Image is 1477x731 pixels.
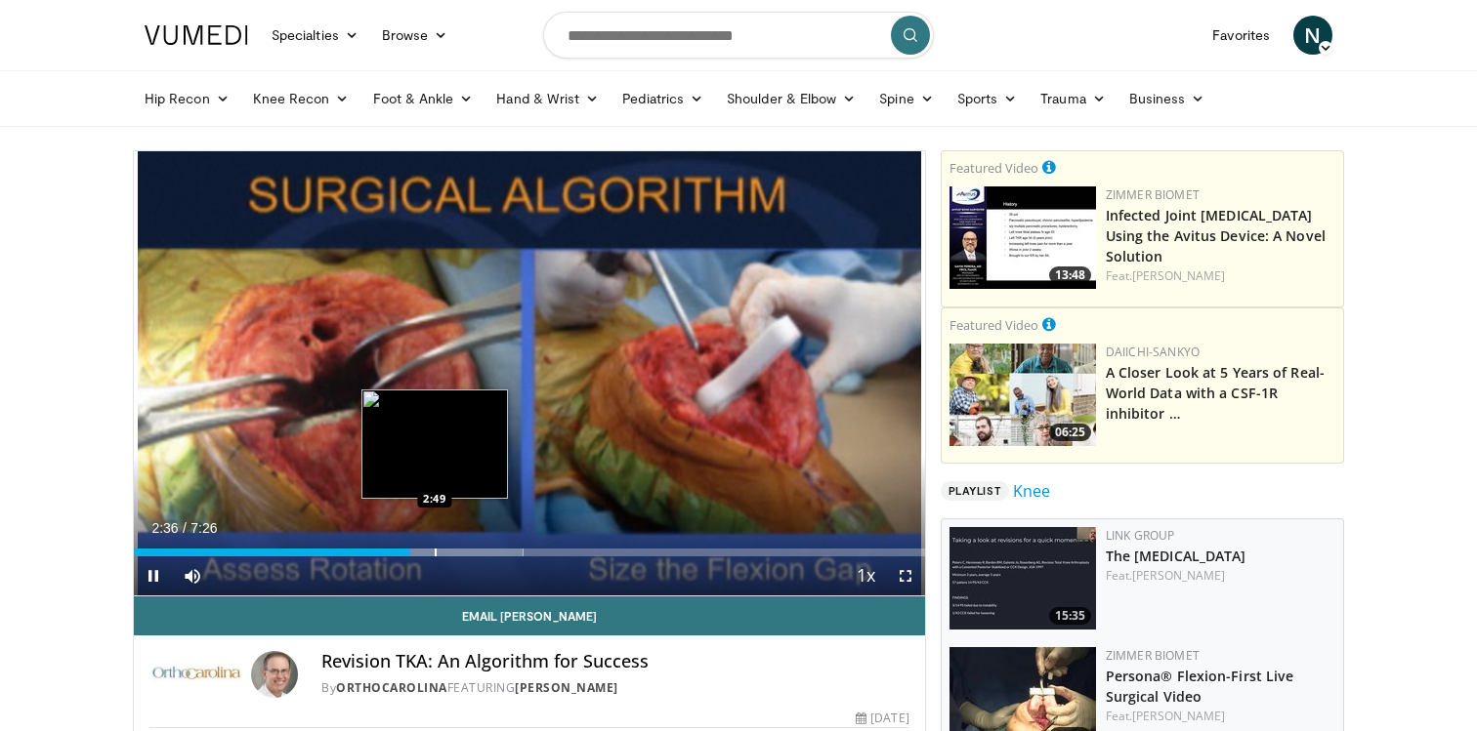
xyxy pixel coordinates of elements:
[1106,667,1294,706] a: Persona® Flexion-First Live Surgical Video
[1132,267,1225,284] a: [PERSON_NAME]
[715,79,867,118] a: Shoulder & Elbow
[543,12,934,59] input: Search topics, interventions
[1106,344,1200,360] a: Daiichi-Sankyo
[1132,708,1225,724] a: [PERSON_NAME]
[151,520,178,536] span: 2:36
[145,25,248,45] img: VuMedi Logo
[1132,567,1225,584] a: [PERSON_NAME]
[946,79,1030,118] a: Sports
[336,679,447,696] a: OrthoCarolina
[886,556,925,595] button: Fullscreen
[149,651,243,698] img: OrthoCarolina
[949,527,1096,629] img: 3ae481c4-bb71-486e-adf4-2fddcf562bc6.150x105_q85_crop-smart_upscale.jpg
[370,16,460,55] a: Browse
[1106,267,1335,285] div: Feat.
[485,79,611,118] a: Hand & Wrist
[183,520,187,536] span: /
[856,710,908,727] div: [DATE]
[1106,567,1335,585] div: Feat.
[1106,527,1175,544] a: LINK Group
[949,186,1096,289] a: 13:48
[251,651,298,698] img: Avatar
[949,159,1038,177] small: Featured Video
[1293,16,1332,55] a: N
[1049,266,1091,284] span: 13:48
[134,596,925,635] a: Email [PERSON_NAME]
[1106,547,1246,565] a: The [MEDICAL_DATA]
[1049,424,1091,441] span: 06:25
[134,556,173,595] button: Pause
[949,316,1038,334] small: Featured Video
[260,16,370,55] a: Specialties
[133,79,241,118] a: Hip Recon
[361,389,508,499] img: image.jpeg
[241,79,361,118] a: Knee Recon
[173,556,212,595] button: Mute
[1029,79,1118,118] a: Trauma
[134,548,925,556] div: Progress Bar
[949,344,1096,446] a: 06:25
[1049,607,1091,625] span: 15:35
[949,344,1096,446] img: 93c22cae-14d1-47f0-9e4a-a244e824b022.png.150x105_q85_crop-smart_upscale.jpg
[867,79,945,118] a: Spine
[1106,206,1326,265] a: Infected Joint [MEDICAL_DATA] Using the Avitus Device: A Novel Solution
[1106,708,1335,725] div: Feat.
[134,151,925,596] video-js: Video Player
[1106,363,1325,423] a: A Closer Look at 5 Years of Real-World Data with a CSF-1R inhibitor …
[1106,186,1200,203] a: Zimmer Biomet
[949,527,1096,629] a: 15:35
[1201,16,1282,55] a: Favorites
[321,651,909,672] h4: Revision TKA: An Algorithm for Success
[941,481,1009,501] span: Playlist
[361,79,485,118] a: Foot & Ankle
[190,520,217,536] span: 7:26
[1106,647,1200,664] a: Zimmer Biomet
[1013,479,1050,503] a: Knee
[1118,79,1217,118] a: Business
[949,186,1096,289] img: 6109daf6-8797-4a77-88a1-edd099c0a9a9.150x105_q85_crop-smart_upscale.jpg
[515,679,618,696] a: [PERSON_NAME]
[611,79,715,118] a: Pediatrics
[321,679,909,697] div: By FEATURING
[847,556,886,595] button: Playback Rate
